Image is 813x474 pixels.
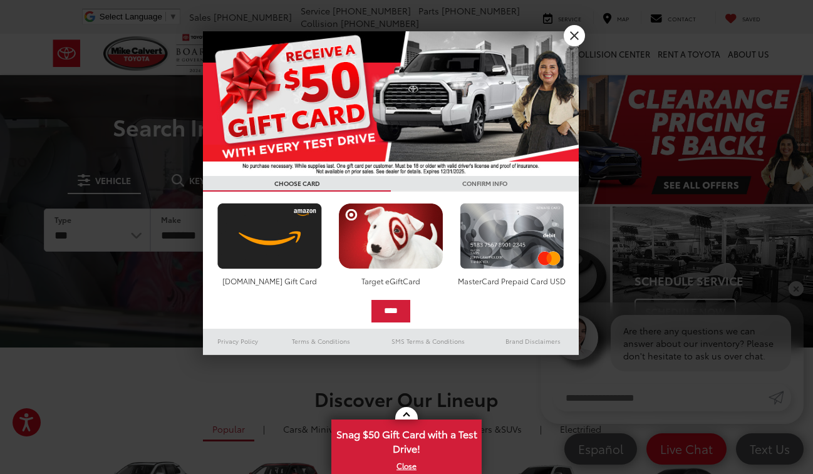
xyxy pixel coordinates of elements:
[391,176,579,192] h3: CONFIRM INFO
[333,421,480,459] span: Snag $50 Gift Card with a Test Drive!
[457,203,567,269] img: mastercard.png
[457,276,567,286] div: MasterCard Prepaid Card USD
[203,31,579,176] img: 55838_top_625864.jpg
[335,276,446,286] div: Target eGiftCard
[335,203,446,269] img: targetcard.png
[214,203,325,269] img: amazoncard.png
[203,334,273,349] a: Privacy Policy
[487,334,579,349] a: Brand Disclaimers
[203,176,391,192] h3: CHOOSE CARD
[273,334,369,349] a: Terms & Conditions
[214,276,325,286] div: [DOMAIN_NAME] Gift Card
[369,334,487,349] a: SMS Terms & Conditions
